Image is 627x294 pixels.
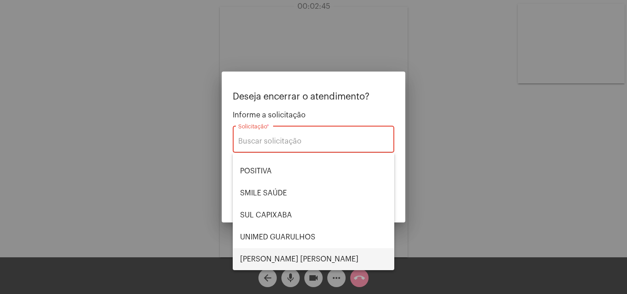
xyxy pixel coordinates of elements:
input: Buscar solicitação [238,137,389,145]
span: UNIMED GUARULHOS [240,226,387,248]
span: SMILE SAÚDE [240,182,387,204]
p: Deseja encerrar o atendimento? [233,92,394,102]
span: Informe a solicitação [233,111,394,119]
span: [PERSON_NAME] [PERSON_NAME] [240,248,387,270]
span: POSITIVA [240,160,387,182]
span: SUL CAPIXABA [240,204,387,226]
